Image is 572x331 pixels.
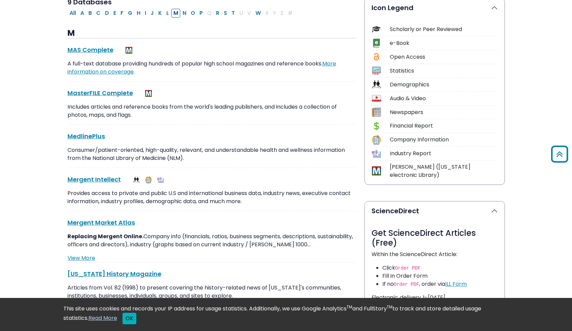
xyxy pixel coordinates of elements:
[135,9,142,18] button: Filter Results H
[171,9,180,18] button: Filter Results M
[387,304,392,310] sup: TM
[122,313,136,324] button: Close
[111,9,118,18] button: Filter Results E
[88,314,117,322] a: Read More
[157,176,164,183] img: Industry Report
[390,39,498,47] div: e-Book
[372,80,381,89] img: Icon Demographics
[390,122,498,130] div: Financial Report
[390,136,498,144] div: Company Information
[148,9,156,18] button: Filter Results J
[126,9,134,18] button: Filter Results G
[67,189,356,205] p: Provides access to private and public U.S and international business data, industry news, executi...
[390,53,498,61] div: Open Access
[372,66,381,75] img: Icon Statistics
[390,25,498,33] div: Scholarly or Peer Reviewed
[372,228,498,248] h3: Get ScienceDirect Articles (Free)
[390,163,498,179] div: [PERSON_NAME] ([US_STATE] electronic Library)
[67,254,95,262] a: View More
[365,201,505,220] button: ScienceDirect
[67,28,356,38] h3: M
[372,250,498,258] p: Within the ScienceDirect Article:
[372,38,381,48] img: Icon e-Book
[390,67,498,75] div: Statistics
[103,9,111,18] button: Filter Results D
[67,232,143,240] strong: Replacing Mergent Online.
[390,149,498,158] div: Industry Report
[67,284,356,300] p: Articles from Vol. 82 (1998) to present covering the history-related news of [US_STATE]'s communi...
[549,148,570,160] a: Back to Top
[156,9,164,18] button: Filter Results K
[445,280,467,288] a: ILL Form
[143,9,148,18] button: Filter Results I
[372,25,381,34] img: Icon Scholarly or Peer Reviewed
[372,94,381,103] img: Icon Audio & Video
[67,232,356,249] p: Company info (financials, ratios, business segments, descriptions, sustainability, officers and d...
[126,47,132,54] img: MeL (Michigan electronic Library)
[67,89,133,97] a: MasterFILE Complete
[395,266,421,271] code: Order PDF
[164,9,171,18] button: Filter Results L
[382,272,498,280] li: Fill in Order Form
[67,103,356,119] p: Includes articles and reference books from the world's leading publishers, and includes a collect...
[390,108,498,116] div: Newspapers
[86,9,94,18] button: Filter Results B
[372,166,381,175] img: Icon MeL (Michigan electronic Library)
[197,9,205,18] button: Filter Results P
[145,176,152,183] img: Company Information
[222,9,229,18] button: Filter Results S
[78,9,86,18] button: Filter Results A
[189,9,197,18] button: Filter Results O
[67,146,356,162] p: Consumer/patient-oriented, high-quality, relevant, and understandable health and wellness informa...
[229,9,237,18] button: Filter Results T
[67,46,113,54] a: MAS Complete
[214,9,221,18] button: Filter Results R
[372,108,381,117] img: Icon Newspapers
[133,176,140,183] img: Demographics
[382,264,498,272] li: Click
[67,270,161,278] a: [US_STATE] History Magazine
[390,81,498,89] div: Demographics
[253,9,263,18] button: Filter Results W
[145,90,152,97] img: MeL (Michigan electronic Library)
[372,52,381,61] img: Icon Open Access
[372,135,381,144] img: Icon Company Information
[63,305,509,324] div: This site uses cookies and records your IP address for usage statistics. Additionally, we use Goo...
[181,9,188,18] button: Filter Results N
[390,94,498,103] div: Audio & Video
[67,175,121,184] a: Mergent Intellect
[67,9,295,17] div: Alpha-list to filter by first letter of database name
[94,9,103,18] button: Filter Results C
[347,304,352,310] sup: TM
[67,9,78,18] button: All
[118,9,126,18] button: Filter Results F
[67,218,135,227] a: Mergent Market Atlas
[382,280,498,288] li: If no , order via
[67,132,105,140] a: MedlinePlus
[394,282,419,287] code: Order PDF
[372,149,381,158] img: Icon Industry Report
[372,121,381,131] img: Icon Financial Report
[67,60,336,76] a: More information on coverage
[67,60,356,76] p: A full-text database providing hundreds of popular high school magazines and reference books. .
[372,294,445,301] i: Electronic delivery 1-[DATE]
